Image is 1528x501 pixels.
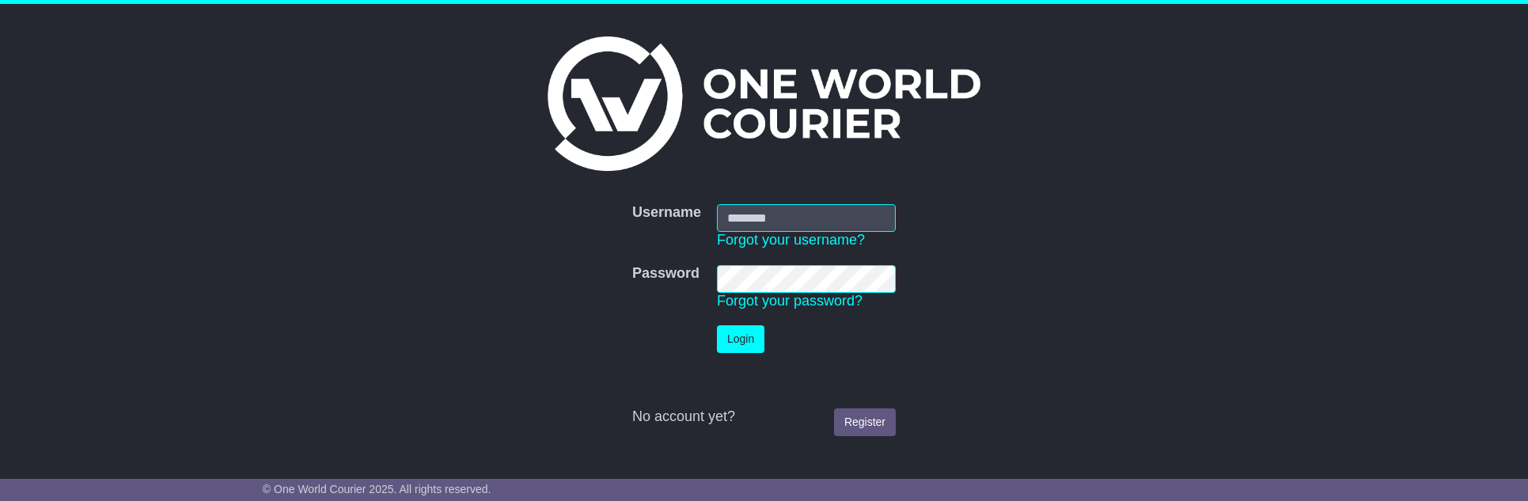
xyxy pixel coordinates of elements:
[834,408,896,436] a: Register
[263,483,491,495] span: © One World Courier 2025. All rights reserved.
[717,325,764,353] button: Login
[632,265,700,283] label: Password
[632,408,896,426] div: No account yet?
[548,36,980,171] img: One World
[717,232,865,248] a: Forgot your username?
[717,293,863,309] a: Forgot your password?
[632,204,701,222] label: Username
